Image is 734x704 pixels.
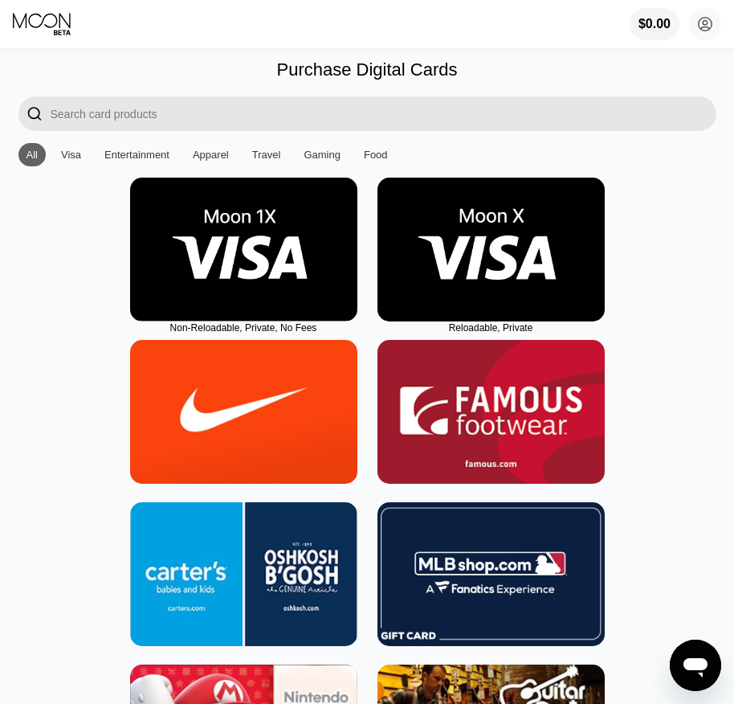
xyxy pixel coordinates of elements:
div: Travel [244,143,289,166]
div:  [27,104,43,123]
div: Food [364,149,388,161]
div: $0.00 [638,17,671,31]
div: Gaming [296,143,349,166]
div: Food [356,143,396,166]
div: Entertainment [104,149,169,161]
div: Entertainment [96,143,177,166]
div: Apparel [185,143,237,166]
div: $0.00 [630,8,679,40]
div: All [27,149,38,161]
div: Visa [53,143,89,166]
div: Apparel [193,149,229,161]
div: All [18,143,46,166]
div: Purchase Digital Cards [277,59,458,80]
div:  [18,96,51,131]
div: Visa [61,149,81,161]
div: Gaming [304,149,340,161]
div: Travel [252,149,281,161]
div: Reloadable, Private [377,322,605,334]
iframe: Button to launch messaging window [670,640,721,691]
div: Non-Reloadable, Private, No Fees [130,322,357,334]
input: Search card products [51,96,716,131]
